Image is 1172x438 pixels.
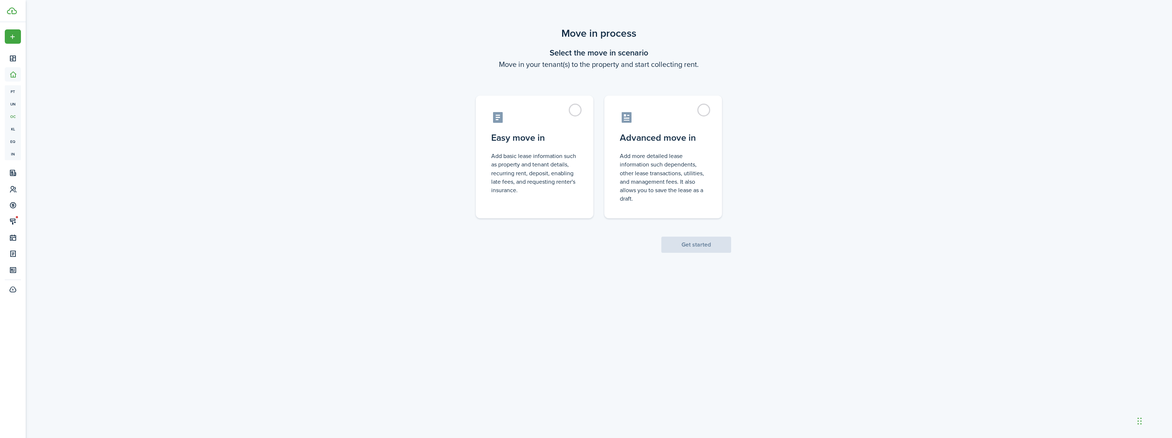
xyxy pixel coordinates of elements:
[1137,410,1142,432] div: Drag
[5,148,21,160] a: in
[620,152,707,203] control-radio-card-description: Add more detailed lease information such dependents, other lease transactions, utilities, and man...
[620,131,707,144] control-radio-card-title: Advanced move in
[491,131,578,144] control-radio-card-title: Easy move in
[5,85,21,98] a: pt
[467,59,731,70] wizard-step-header-description: Move in your tenant(s) to the property and start collecting rent.
[491,152,578,194] control-radio-card-description: Add basic lease information such as property and tenant details, recurring rent, deposit, enablin...
[5,123,21,135] a: kl
[1135,403,1172,438] iframe: Chat Widget
[5,29,21,44] button: Open menu
[5,135,21,148] a: eq
[467,47,731,59] wizard-step-header-title: Select the move in scenario
[5,98,21,110] a: un
[7,7,17,14] img: TenantCloud
[5,110,21,123] a: oc
[467,26,731,41] scenario-title: Move in process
